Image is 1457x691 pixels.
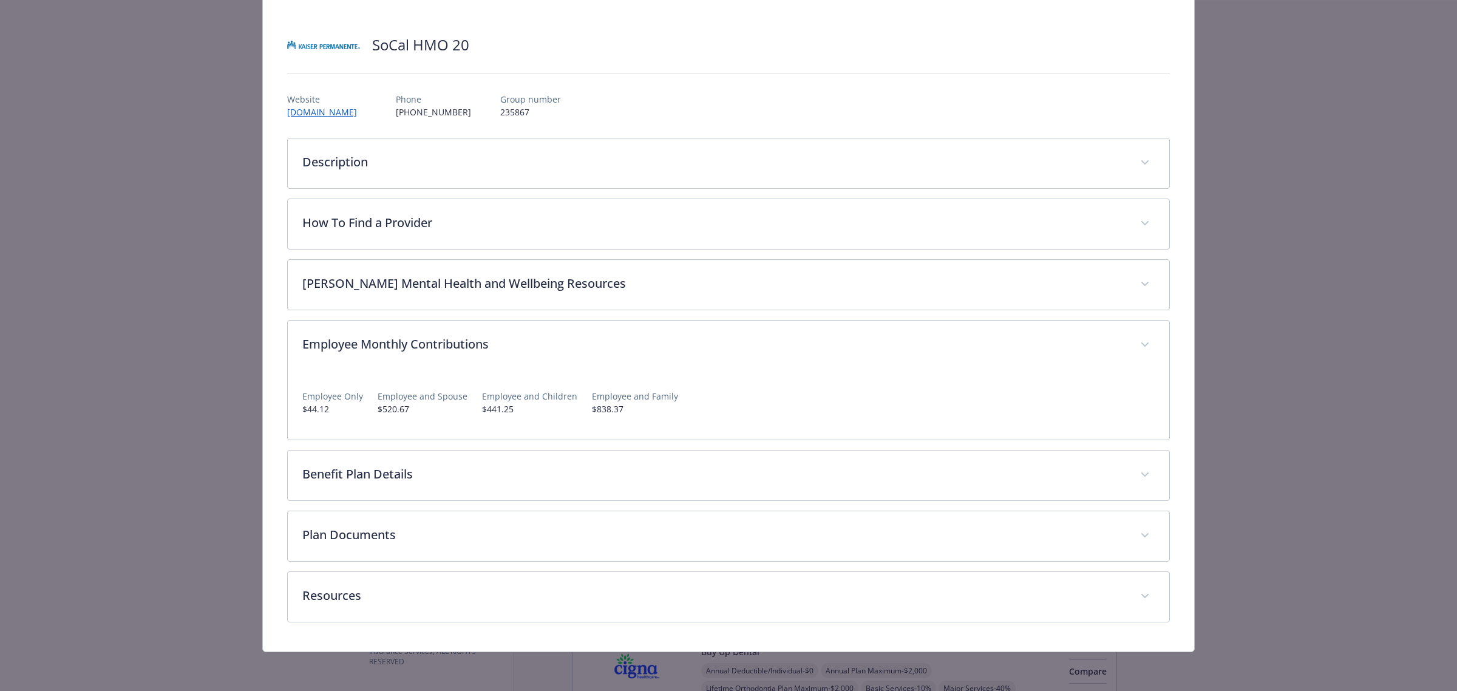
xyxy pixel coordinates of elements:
[302,153,1126,171] p: Description
[378,403,467,415] p: $520.67
[288,199,1169,249] div: How To Find a Provider
[288,511,1169,561] div: Plan Documents
[482,390,577,403] p: Employee and Children
[396,93,471,106] p: Phone
[302,335,1126,353] p: Employee Monthly Contributions
[302,390,363,403] p: Employee Only
[372,35,469,55] h2: SoCal HMO 20
[500,93,561,106] p: Group number
[302,465,1126,483] p: Benefit Plan Details
[288,321,1169,370] div: Employee Monthly Contributions
[288,572,1169,622] div: Resources
[288,370,1169,440] div: Employee Monthly Contributions
[288,138,1169,188] div: Description
[288,260,1169,310] div: [PERSON_NAME] Mental Health and Wellbeing Resources
[287,106,367,118] a: [DOMAIN_NAME]
[592,390,678,403] p: Employee and Family
[302,526,1126,544] p: Plan Documents
[396,106,471,118] p: [PHONE_NUMBER]
[302,274,1126,293] p: [PERSON_NAME] Mental Health and Wellbeing Resources
[288,451,1169,500] div: Benefit Plan Details
[302,403,363,415] p: $44.12
[378,390,467,403] p: Employee and Spouse
[592,403,678,415] p: $838.37
[500,106,561,118] p: 235867
[287,93,367,106] p: Website
[482,403,577,415] p: $441.25
[287,27,360,63] img: Kaiser Permanente Insurance Company
[302,587,1126,605] p: Resources
[302,214,1126,232] p: How To Find a Provider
